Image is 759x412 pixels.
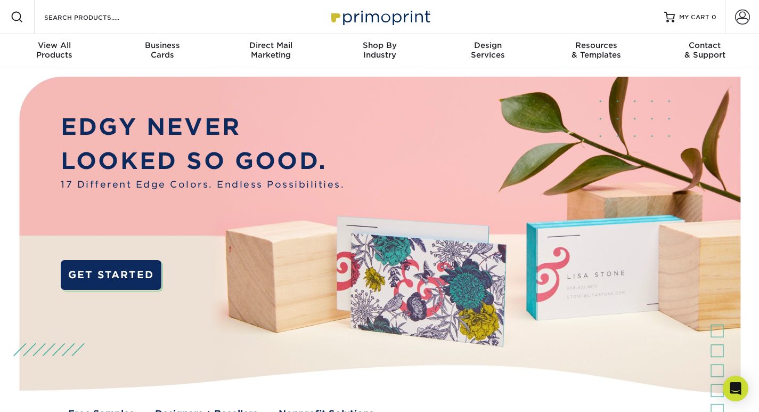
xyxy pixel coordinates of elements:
span: Resources [542,41,651,50]
span: Contact [650,41,759,50]
a: Shop ByIndustry [325,34,434,68]
img: Primoprint [327,5,433,28]
a: DesignServices [434,34,542,68]
a: Direct MailMarketing [217,34,325,68]
span: 17 Different Edge Colors. Endless Possibilities. [61,178,345,192]
a: BusinessCards [109,34,217,68]
p: LOOKED SO GOOD. [61,144,345,178]
div: Open Intercom Messenger [723,376,748,401]
div: & Templates [542,41,651,60]
div: & Support [650,41,759,60]
span: MY CART [679,13,709,22]
p: EDGY NEVER [61,110,345,144]
a: GET STARTED [61,260,161,290]
span: Business [109,41,217,50]
input: SEARCH PRODUCTS..... [43,11,147,23]
a: Resources& Templates [542,34,651,68]
div: Marketing [217,41,325,60]
span: Shop By [325,41,434,50]
div: Services [434,41,542,60]
span: Design [434,41,542,50]
div: Cards [109,41,217,60]
span: Direct Mail [217,41,325,50]
div: Industry [325,41,434,60]
a: Contact& Support [650,34,759,68]
span: 0 [712,13,716,21]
